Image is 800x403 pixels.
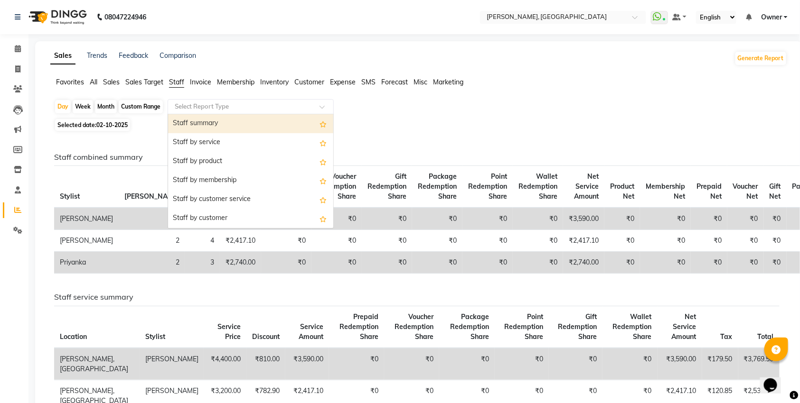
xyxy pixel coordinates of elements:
td: ₹0 [727,230,764,252]
div: Staff by customer service [168,190,333,209]
td: ₹0 [513,230,563,252]
td: ₹4,400.00 [204,348,246,380]
td: ₹0 [764,252,787,274]
a: Trends [87,51,107,60]
span: Add this report to Favorites List [320,118,327,129]
td: ₹0 [362,252,412,274]
td: ₹2,740.00 [220,252,261,274]
td: ₹0 [412,252,462,274]
td: [PERSON_NAME] [140,348,204,380]
td: ₹0 [412,230,462,252]
td: ₹0 [439,348,495,380]
td: 2 [119,230,185,252]
span: [PERSON_NAME] [124,192,179,201]
td: ₹0 [602,348,657,380]
span: Service Amount [299,322,323,341]
td: ₹0 [604,230,640,252]
td: [PERSON_NAME], [GEOGRAPHIC_DATA] [54,348,140,380]
td: ₹0 [549,348,602,380]
td: Priyanka [54,252,119,274]
td: ₹0 [604,252,640,274]
span: Voucher Redemption Share [395,312,433,341]
span: Net Service Amount [574,172,599,201]
td: ₹3,769.50 [738,348,780,380]
td: 3 [185,252,220,274]
td: ₹0 [462,230,513,252]
td: ₹0 [362,208,412,230]
td: ₹0 [311,208,362,230]
span: Package Redemption Share [418,172,457,201]
span: Marketing [433,78,463,86]
td: ₹0 [261,230,311,252]
span: Product Net [610,182,634,201]
span: Gift Redemption Share [367,172,406,201]
td: 4 [185,230,220,252]
ng-dropdown-panel: Options list [168,114,334,229]
h6: Staff service summary [54,293,780,302]
td: ₹0 [384,348,439,380]
button: Generate Report [735,52,786,65]
span: Point Redemption Share [468,172,507,201]
span: Selected date: [55,119,130,131]
span: Net Service Amount [672,312,696,341]
span: Sales Target [125,78,163,86]
span: Add this report to Favorites List [320,194,327,205]
span: Expense [330,78,356,86]
span: Misc [414,78,427,86]
div: Staff by service [168,133,333,152]
td: ₹3,590.00 [658,348,702,380]
span: Add this report to Favorites List [320,137,327,148]
div: Day [55,100,71,113]
td: ₹0 [764,208,787,230]
span: Customer [294,78,324,86]
td: ₹0 [604,208,640,230]
span: Voucher Net [733,182,758,201]
span: Total [758,332,774,341]
div: Custom Range [119,100,163,113]
td: [PERSON_NAME] [54,208,119,230]
span: Favorites [56,78,84,86]
td: ₹0 [329,348,384,380]
td: ₹0 [311,230,362,252]
div: Month [95,100,117,113]
td: ₹0 [691,252,727,274]
div: Week [73,100,93,113]
span: Gift Redemption Share [558,312,597,341]
td: ₹0 [691,208,727,230]
td: ₹3,590.00 [285,348,329,380]
td: ₹0 [513,208,563,230]
td: ₹0 [764,230,787,252]
h6: Staff combined summary [54,153,780,162]
td: [PERSON_NAME] [54,230,119,252]
span: Point Redemption Share [504,312,543,341]
span: All [90,78,97,86]
span: Voucher Redemption Share [317,172,356,201]
span: Forecast [381,78,408,86]
iframe: chat widget [760,365,791,394]
b: 08047224946 [104,4,146,30]
a: Comparison [160,51,196,60]
td: ₹179.50 [702,348,738,380]
span: SMS [361,78,376,86]
td: 2 [119,252,185,274]
td: ₹2,417.10 [563,230,604,252]
div: Staff by customer [168,209,333,228]
img: logo [24,4,89,30]
td: ₹0 [362,230,412,252]
td: ₹2,740.00 [563,252,604,274]
td: 3 [119,208,185,230]
span: Location [60,332,87,341]
td: ₹0 [640,252,691,274]
td: ₹0 [462,252,513,274]
a: Feedback [119,51,148,60]
span: Add this report to Favorites List [320,156,327,167]
td: ₹0 [261,252,311,274]
div: Staff by product [168,152,333,171]
div: Staff summary [168,114,333,133]
span: Sales [103,78,120,86]
span: Prepaid Redemption Share [339,312,378,341]
span: Wallet Redemption Share [518,172,557,201]
span: Owner [761,12,782,22]
td: ₹0 [513,252,563,274]
span: Stylist [145,332,165,341]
